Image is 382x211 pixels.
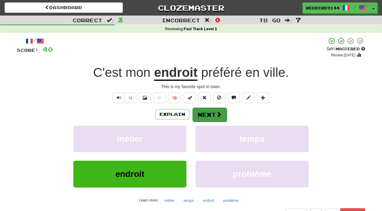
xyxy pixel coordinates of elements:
[327,46,365,52] div: Mastered
[154,65,197,81] u: endroit
[42,45,53,53] span: 40
[72,17,102,23] span: Correct
[196,126,309,152] button: temps
[184,27,217,31] strong: Fast Track Level 1
[116,169,145,179] span: endroit
[200,196,218,205] button: endroit
[184,93,196,103] button: Set this sentence to 100% Mastered (alt+m)
[125,93,136,103] button: ½
[201,65,242,80] span: préféré
[306,5,340,11] span: RedBird9144
[153,93,166,103] button: Favorite sentence (alt+f)
[17,37,53,45] div: /
[242,93,255,103] button: Edit sentence (alt+d)
[303,2,370,13] a: RedBird9144 /
[112,93,136,103] div: Text-to-speech controls
[139,93,151,103] button: Show image (alt+x)
[161,196,178,205] button: métier
[162,17,200,23] span: Incorrect
[259,17,281,23] span: To go
[240,134,265,144] span: temps
[197,65,289,80] span: .
[220,196,242,205] button: problème
[118,16,123,23] span: 3
[327,46,336,51] span: 50 %
[93,65,122,80] span: C'est
[180,196,197,205] button: temps
[257,93,269,103] button: Add to collection (alt+a)
[215,16,220,23] span: 0
[193,108,227,122] button: Next
[156,109,189,120] button: Explain
[117,134,143,144] span: métier
[285,18,292,23] span: :
[5,2,123,13] a: Dashboard
[113,93,125,103] button: Play sentence audio (ctl+space)
[233,169,271,179] span: problème
[73,126,186,152] button: métier
[198,93,211,103] button: Reset to 0% Mastered (alt+r)
[263,65,285,80] span: ville
[353,5,356,9] span: /
[196,161,309,187] button: problème
[73,161,186,187] button: endroit
[126,65,151,80] span: mon
[132,2,250,13] a: Clozemaster
[331,53,355,57] small: Review: [DATE]
[245,65,260,80] span: en
[296,16,301,23] span: 7
[228,93,240,103] button: Discuss sentence (alt+u)
[17,48,39,53] span: Score:
[213,93,225,103] button: Ignore sentence (alt+i)
[168,93,181,103] button: 🧠
[204,18,211,23] span: :
[107,18,113,23] span: :
[17,84,365,90] div: This is my favorite spot in town.
[139,198,159,202] small: Learn more:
